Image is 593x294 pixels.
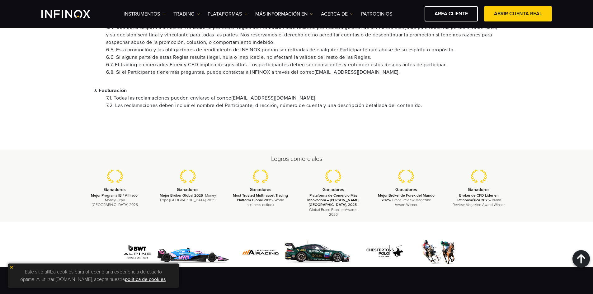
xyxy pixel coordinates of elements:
[87,193,144,208] p: - Money Expo [GEOGRAPHIC_DATA] 2025
[160,193,203,198] strong: Mejor Bróker Global 2025
[378,193,435,208] p: - Brand Review Magazine Award Winner
[321,10,353,18] a: ACERCA DE
[106,102,500,109] li: 7.2. Las reclamaciones deben incluir el nombre del Participante, dirección, número de cuenta y un...
[177,187,199,192] strong: Ganadores
[233,193,288,202] strong: Most Trusted Multi-asset Trading Platform Global 2025
[361,10,392,18] a: Patrocinios
[250,187,271,192] strong: Ganadores
[208,10,247,18] a: PLATAFORMAS
[11,267,176,285] p: Este sitio utiliza cookies para ofrecerle una experiencia de usuario óptima. Al utilizar [DOMAIN_...
[425,6,478,21] a: AREA CLIENTE
[9,265,14,269] img: yellow close icon
[173,10,200,18] a: TRADING
[378,193,435,202] strong: Mejor Bróker de Forex del Mundo 2025
[232,193,289,208] p: - World business outlook
[307,193,359,207] strong: Plataforma de Comercio Más Innovadora – [PERSON_NAME][GEOGRAPHIC_DATA], 2025
[41,10,105,18] a: INFINOX Logo
[457,193,499,202] strong: Bróker de CFD Líder en Latinoamérica 2025
[468,187,490,192] strong: Ganadores
[106,46,500,54] li: 6.5. Esta promoción y las obligaciones de rendimiento de INFINOX podrán ser retiradas de cualquie...
[124,10,166,18] a: Instrumentos
[450,193,507,208] p: - Brand Review Magazine Award Winner
[106,94,500,102] li: 7.1. Todas las reclamaciones pueden enviarse al correo .
[106,68,500,76] li: 6.8. Si el Participante tiene más preguntas, puede contactar a INFINOX a través del correo [EMAIL...
[232,95,315,101] a: [EMAIL_ADDRESS][DOMAIN_NAME]
[395,187,417,192] strong: Ganadores
[79,155,515,163] h2: Logros comerciales
[159,193,216,203] p: - Money Expo [GEOGRAPHIC_DATA] 2025
[305,193,362,217] p: - Global Brand Frontier Awards 2026
[125,276,166,282] a: política de cookies
[91,193,138,198] strong: Mejor Programa IB / Afiliado
[106,61,500,68] li: 6.7. El trading en mercados Forex y CFD implica riesgos altos. Los participantes deben ser consci...
[94,87,500,94] p: 7. Facturación
[104,187,126,192] strong: Ganadores
[106,54,500,61] li: 6.6. Si alguna parte de estas Reglas resulta ilegal, nula o inaplicable, no afectará la validez d...
[255,10,313,18] a: Más información en
[106,24,500,46] li: 6.4. Cualquier disputa o situación no cubierta por estas Reglas de Promoción será resuelta por nu...
[484,6,552,21] a: ABRIR CUENTA REAL
[322,187,344,192] strong: Ganadores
